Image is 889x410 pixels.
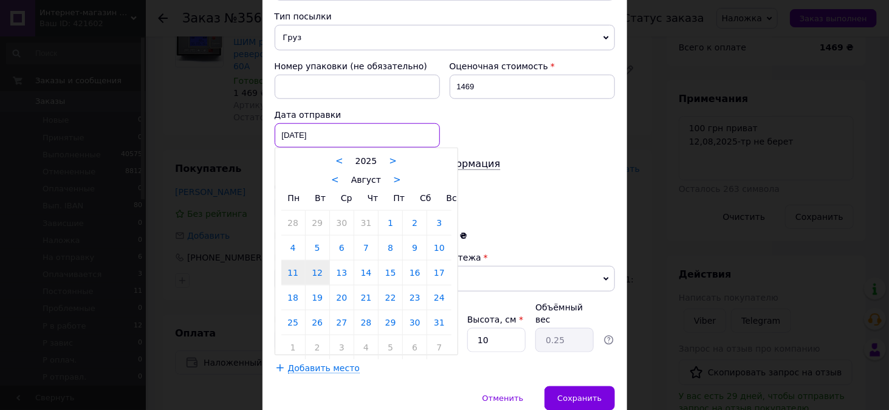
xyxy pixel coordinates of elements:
[330,236,354,260] a: 6
[306,211,329,235] a: 29
[354,335,378,360] a: 4
[557,394,602,403] span: Сохранить
[403,236,427,260] a: 9
[335,155,343,166] a: <
[281,285,305,310] a: 18
[393,193,405,203] span: Пт
[281,211,305,235] a: 28
[389,155,397,166] a: >
[447,193,457,203] span: Вс
[354,236,378,260] a: 7
[427,261,451,285] a: 17
[281,310,305,335] a: 25
[403,335,427,360] a: 6
[403,211,427,235] a: 2
[288,193,300,203] span: Пн
[379,211,402,235] a: 1
[427,335,451,360] a: 7
[427,310,451,335] a: 31
[379,261,402,285] a: 15
[403,310,427,335] a: 30
[330,285,354,310] a: 20
[354,261,378,285] a: 14
[351,175,381,185] span: Август
[288,363,360,374] span: Добавить место
[306,285,329,310] a: 19
[368,193,379,203] span: Чт
[315,193,326,203] span: Вт
[354,310,378,335] a: 28
[281,335,305,360] a: 1
[281,261,305,285] a: 11
[306,236,329,260] a: 5
[379,285,402,310] a: 22
[427,211,451,235] a: 3
[341,193,352,203] span: Ср
[330,335,354,360] a: 3
[330,261,354,285] a: 13
[403,285,427,310] a: 23
[354,285,378,310] a: 21
[355,156,377,166] span: 2025
[306,261,329,285] a: 12
[379,236,402,260] a: 8
[427,285,451,310] a: 24
[393,174,401,185] a: >
[354,211,378,235] a: 31
[482,394,524,403] span: Отменить
[403,261,427,285] a: 16
[281,236,305,260] a: 4
[306,310,329,335] a: 26
[331,174,339,185] a: <
[379,335,402,360] a: 5
[330,211,354,235] a: 30
[379,310,402,335] a: 29
[306,335,329,360] a: 2
[330,310,354,335] a: 27
[427,236,451,260] a: 10
[420,193,431,203] span: Сб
